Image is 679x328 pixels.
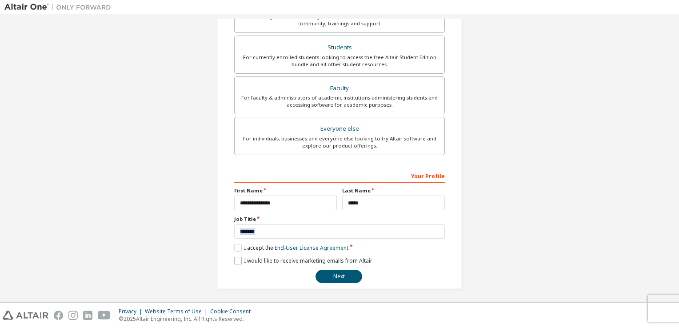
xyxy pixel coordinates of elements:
div: For existing customers looking to access software downloads, HPC resources, community, trainings ... [240,13,439,27]
label: I accept the [234,244,348,252]
div: For individuals, businesses and everyone else looking to try Altair software and explore our prod... [240,135,439,149]
label: Job Title [234,216,445,223]
a: End-User License Agreement [275,244,348,252]
div: Everyone else [240,123,439,135]
p: © 2025 Altair Engineering, Inc. All Rights Reserved. [119,315,256,323]
label: First Name [234,187,337,194]
div: Privacy [119,308,145,315]
label: I would like to receive marketing emails from Altair [234,257,372,264]
img: linkedin.svg [83,311,92,320]
div: Website Terms of Use [145,308,210,315]
img: altair_logo.svg [3,311,48,320]
img: youtube.svg [98,311,111,320]
img: instagram.svg [68,311,78,320]
div: Students [240,41,439,54]
div: Cookie Consent [210,308,256,315]
img: facebook.svg [54,311,63,320]
div: For currently enrolled students looking to access the free Altair Student Edition bundle and all ... [240,54,439,68]
label: Last Name [342,187,445,194]
img: Altair One [4,3,116,12]
div: For faculty & administrators of academic institutions administering students and accessing softwa... [240,94,439,108]
div: Faculty [240,82,439,95]
button: Next [316,270,362,283]
div: Your Profile [234,168,445,183]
